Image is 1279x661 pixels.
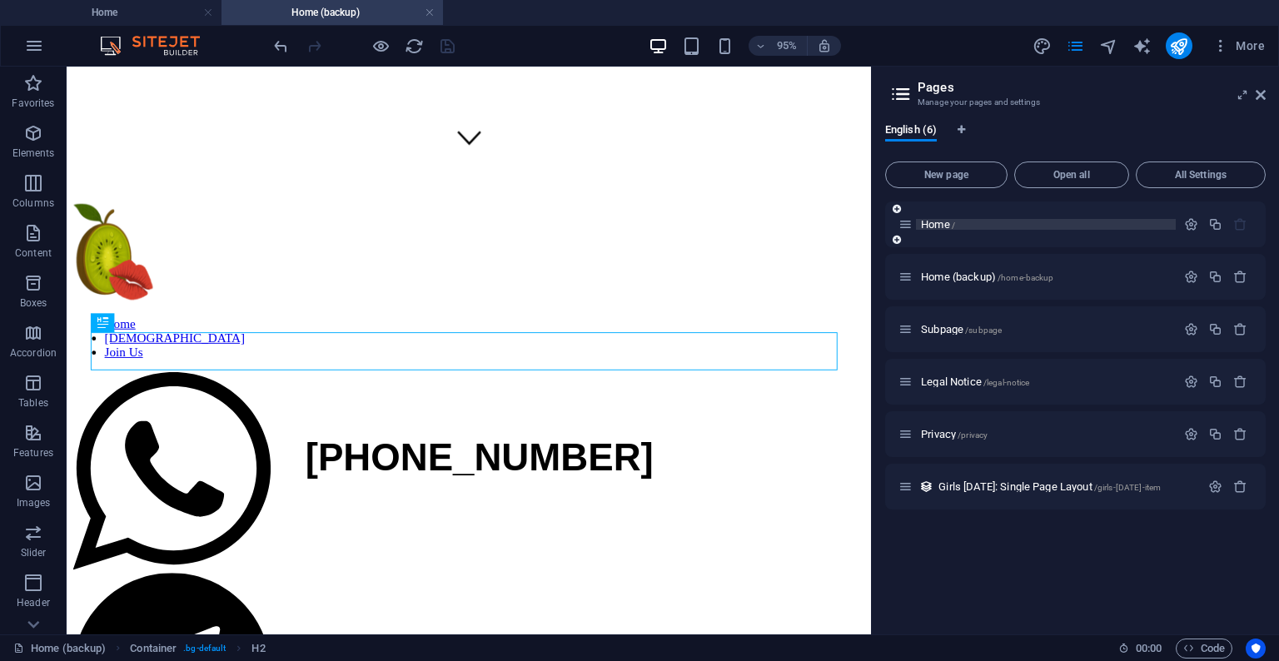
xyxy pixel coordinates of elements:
[183,639,226,659] span: . bg-default
[1033,36,1053,56] button: design
[13,639,106,659] a: Click to cancel selection. Double-click to open Pages
[1176,639,1232,659] button: Code
[921,271,1053,283] span: Click to open page
[10,346,57,360] p: Accordion
[1212,37,1265,54] span: More
[1246,639,1266,659] button: Usercentrics
[251,639,265,659] span: Click to select. Double-click to edit
[1208,427,1222,441] div: Duplicate
[952,221,955,230] span: /
[1233,322,1247,336] div: Remove
[18,396,48,410] p: Tables
[749,36,808,56] button: 95%
[12,147,55,160] p: Elements
[130,639,265,659] nav: breadcrumb
[1136,639,1162,659] span: 00 00
[1147,642,1150,654] span: :
[21,546,47,559] p: Slider
[916,429,1176,440] div: Privacy/privacy
[404,36,424,56] button: reload
[921,323,1002,335] span: Subpage
[1066,36,1086,56] button: pages
[938,480,1161,493] span: Girls [DATE]: Single Page Layout
[271,36,291,56] button: undo
[893,170,1000,180] span: New page
[1143,170,1258,180] span: All Settings
[1208,322,1222,336] div: Duplicate
[221,3,443,22] h4: Home (backup)
[1184,270,1198,284] div: Settings
[933,481,1200,492] div: Girls [DATE]: Single Page Layout/girls-[DATE]-item
[1184,375,1198,389] div: Settings
[916,219,1176,230] div: Home/
[271,37,291,56] i: Undo: Change pages (Ctrl+Z)
[1208,375,1222,389] div: Duplicate
[916,271,1176,282] div: Home (backup)/home-backup
[15,246,52,260] p: Content
[1183,639,1225,659] span: Code
[12,97,54,110] p: Favorites
[1136,162,1266,188] button: All Settings
[1206,32,1272,59] button: More
[1233,375,1247,389] div: Remove
[885,120,937,143] span: English (6)
[918,95,1232,110] h3: Manage your pages and settings
[921,428,988,440] span: Click to open page
[130,639,177,659] span: Click to select. Double-click to edit
[1066,37,1085,56] i: Pages (Ctrl+Alt+S)
[817,38,832,53] i: On resize automatically adjust zoom level to fit chosen device.
[1169,37,1188,56] i: Publish
[17,596,50,609] p: Header
[921,375,1029,388] span: Legal Notice
[774,36,800,56] h6: 95%
[921,218,955,231] span: Home
[916,324,1176,335] div: Subpage/subpage
[1233,480,1247,494] div: Remove
[1132,37,1152,56] i: AI Writer
[1166,32,1192,59] button: publish
[1208,270,1222,284] div: Duplicate
[1099,37,1118,56] i: Navigator
[1184,322,1198,336] div: Settings
[916,376,1176,387] div: Legal Notice/legal-notice
[1233,270,1247,284] div: Remove
[998,273,1054,282] span: /home-backup
[958,430,988,440] span: /privacy
[1184,217,1198,231] div: Settings
[919,480,933,494] div: This layout is used as a template for all items (e.g. a blog post) of this collection. The conten...
[1094,483,1162,492] span: /girls-[DATE]-item
[1233,427,1247,441] div: Remove
[1099,36,1119,56] button: navigator
[12,196,54,210] p: Columns
[1118,639,1162,659] h6: Session time
[1132,36,1152,56] button: text_generator
[17,496,51,509] p: Images
[1184,427,1198,441] div: Settings
[13,446,53,460] p: Features
[918,80,1266,95] h2: Pages
[1208,480,1222,494] div: Settings
[96,36,221,56] img: Editor Logo
[371,36,391,56] button: Click here to leave preview mode and continue editing
[885,162,1008,188] button: New page
[885,123,1266,155] div: Language Tabs
[983,378,1030,387] span: /legal-notice
[405,37,424,56] i: Reload page
[965,326,1002,335] span: /subpage
[1033,37,1052,56] i: Design (Ctrl+Alt+Y)
[20,296,47,310] p: Boxes
[1014,162,1129,188] button: Open all
[1022,170,1122,180] span: Open all
[1233,217,1247,231] div: The startpage cannot be deleted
